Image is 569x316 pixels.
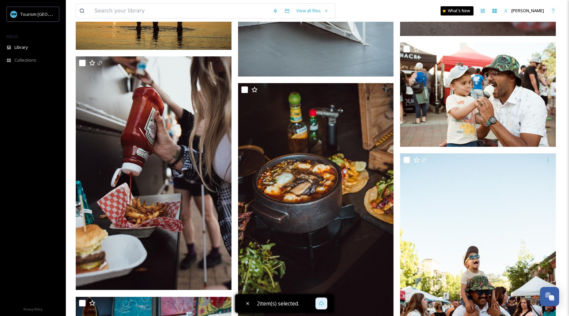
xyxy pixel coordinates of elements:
span: Library [14,44,28,50]
a: What's New [441,6,474,16]
img: tourism_nanaimo_logo.jpeg [11,11,17,17]
span: Tourism [GEOGRAPHIC_DATA] [20,11,79,17]
button: Open Chat [540,287,559,306]
img: TourNan_-47.jpg [400,43,556,147]
img: TourismNan4.jpg [76,56,231,290]
a: View all files [293,4,332,17]
span: 2 item(s) selected. [257,300,299,307]
input: Search your library [91,4,269,18]
span: Collections [14,57,36,63]
span: Privacy Policy [23,307,42,311]
span: [PERSON_NAME] [511,8,544,14]
span: MEDIA [7,34,18,39]
a: [PERSON_NAME] [501,4,547,17]
a: Privacy Policy [23,305,42,313]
